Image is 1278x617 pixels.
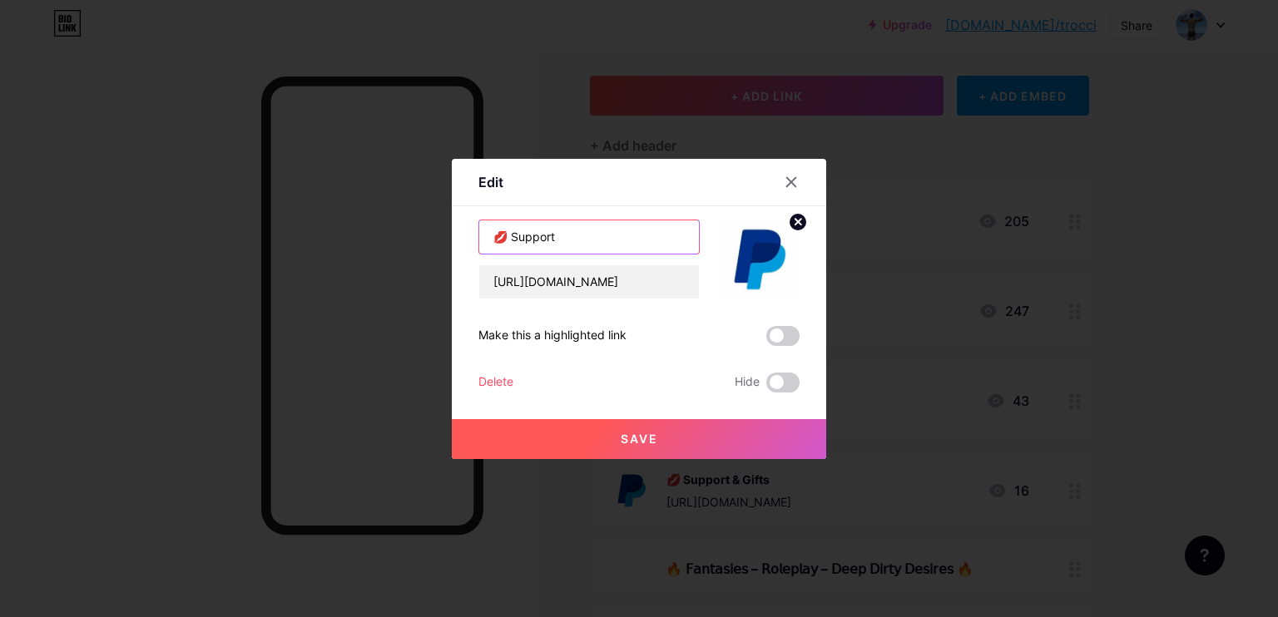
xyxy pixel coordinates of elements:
[479,220,699,254] input: Title
[735,373,760,392] span: Hide
[479,265,699,299] input: URL
[720,220,800,299] img: link_thumbnail
[478,172,503,192] div: Edit
[452,419,826,459] button: Save
[478,326,627,346] div: Make this a highlighted link
[478,373,513,392] div: Delete
[621,432,658,446] span: Save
